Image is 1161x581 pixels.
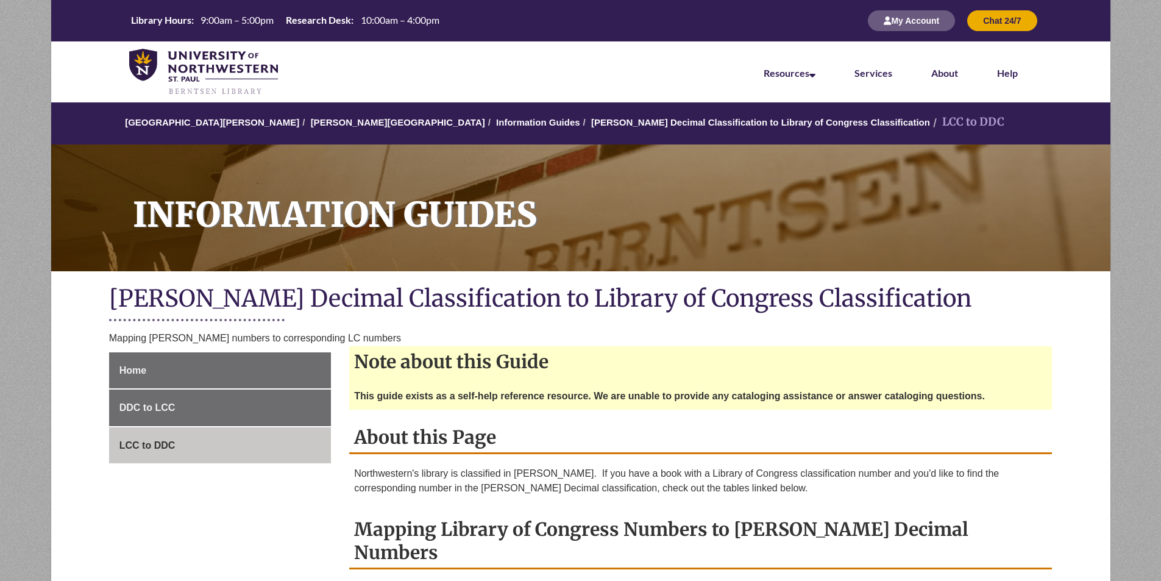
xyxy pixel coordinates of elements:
[361,14,439,26] span: 10:00am – 4:00pm
[930,113,1004,131] li: LCC to DDC
[201,14,274,26] span: 9:00am – 5:00pm
[126,13,196,27] th: Library Hours:
[349,514,1052,569] h2: Mapping Library of Congress Numbers to [PERSON_NAME] Decimal Numbers
[854,67,892,79] a: Services
[119,440,176,451] span: LCC to DDC
[354,391,985,401] strong: This guide exists as a self-help reference resource. We are unable to provide any cataloging assi...
[496,117,580,127] a: Information Guides
[119,365,146,376] span: Home
[931,67,958,79] a: About
[967,10,1037,31] button: Chat 24/7
[997,67,1018,79] a: Help
[281,13,355,27] th: Research Desk:
[354,466,1047,496] p: Northwestern's library is classified in [PERSON_NAME]. If you have a book with a Library of Congr...
[311,117,485,127] a: [PERSON_NAME][GEOGRAPHIC_DATA]
[109,352,331,389] a: Home
[119,144,1110,255] h1: Information Guides
[129,49,279,96] img: UNWSP Library Logo
[126,13,444,28] a: Hours Today
[119,402,176,413] span: DDC to LCC
[349,422,1052,454] h2: About this Page
[51,144,1110,271] a: Information Guides
[868,15,955,26] a: My Account
[109,427,331,464] a: LCC to DDC
[126,13,444,27] table: Hours Today
[125,117,299,127] a: [GEOGRAPHIC_DATA][PERSON_NAME]
[109,283,1053,316] h1: [PERSON_NAME] Decimal Classification to Library of Congress Classification
[967,15,1037,26] a: Chat 24/7
[109,333,401,343] span: Mapping [PERSON_NAME] numbers to corresponding LC numbers
[868,10,955,31] button: My Account
[764,67,815,79] a: Resources
[591,117,930,127] a: [PERSON_NAME] Decimal Classification to Library of Congress Classification
[349,346,1052,377] h2: Note about this Guide
[109,352,331,464] div: Guide Page Menu
[109,390,331,426] a: DDC to LCC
